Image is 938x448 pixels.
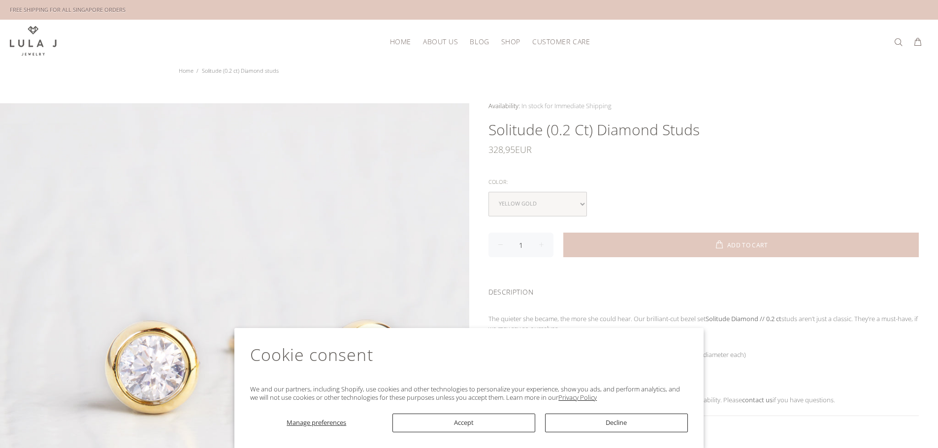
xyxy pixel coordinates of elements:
li: Diamonds: Brilliant cut. SI Clarity G-H colour (0.22 ct per pair, 2.5 mm diameter each) [508,350,919,359]
a: CUSTOMER CARE [526,34,590,49]
a: Home [179,67,194,74]
span: CUSTOMER CARE [532,38,590,45]
span: Solitude (0.2 ct) Diamond studs [202,67,279,74]
a: SHOP [495,34,526,49]
span: 328,95 [488,140,515,159]
span: BLOG [470,38,489,45]
a: ABOUT US [417,34,464,49]
button: Decline [545,414,688,432]
span: ADD TO CART [727,242,768,248]
p: We and our partners, including Shopify, use cookies and other technologies to personalize your ex... [250,385,688,402]
li: Diameter of each stud: 4mm [508,359,919,369]
p: Simply click on what you would like to purchase and you’ll be told of its availability. Please if... [488,395,919,405]
h2: Cookie consent [250,344,688,377]
li: Solid 14k gold posts and earring backs (0.71gm) [508,340,919,350]
span: In stock for Immediate Shipping [521,101,612,110]
button: ADD TO CART [563,233,919,257]
h1: Solitude (0.2 ct) Diamond studs [488,120,919,140]
p: The quieter she became, the more she could hear. Our brilliant-cut bezel set studs aren’t just a ... [488,314,919,333]
p: Sold as a pair [488,377,919,387]
span: Availability: [488,101,520,110]
a: contact us [742,395,773,404]
span: HOME [390,38,411,45]
strong: Solitude Diamond // 0.2 ct [706,314,781,323]
span: SHOP [501,38,520,45]
div: EUR [488,140,919,159]
span: Manage preferences [287,418,346,427]
div: Color: [488,176,919,188]
button: Manage preferences [250,414,383,432]
button: Accept [392,414,535,432]
div: FREE SHIPPING FOR ALL SINGAPORE ORDERS [10,4,126,15]
div: DESCRIPTION [488,275,919,306]
a: BLOG [464,34,495,49]
span: ABOUT US [423,38,458,45]
a: HOME [384,34,417,49]
a: Privacy Policy [558,393,597,402]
